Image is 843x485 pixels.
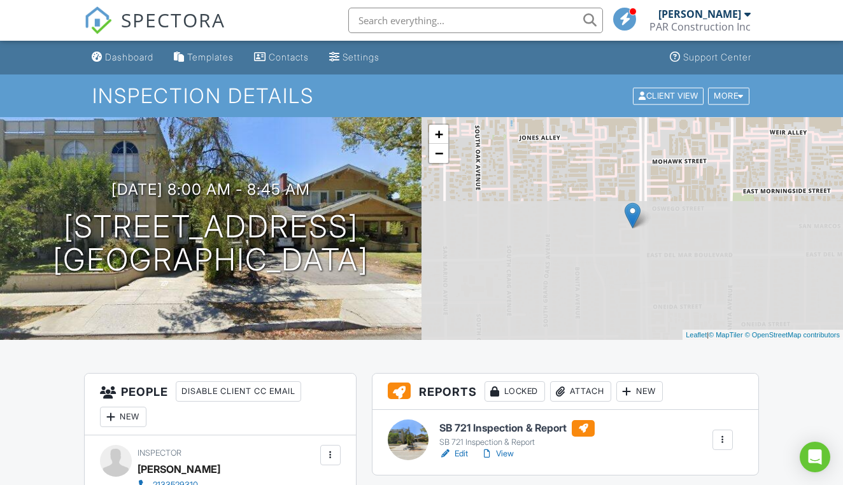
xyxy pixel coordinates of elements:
div: Open Intercom Messenger [800,442,830,472]
h3: Reports [372,374,758,410]
a: Templates [169,46,239,69]
a: Contacts [249,46,314,69]
div: SB 721 Inspection & Report [439,437,595,447]
a: Client View [632,90,707,100]
a: Support Center [665,46,756,69]
span: Inspector [138,448,181,458]
img: The Best Home Inspection Software - Spectora [84,6,112,34]
div: PAR Construction Inc [649,20,751,33]
h3: People [85,374,355,435]
h1: [STREET_ADDRESS] [GEOGRAPHIC_DATA] [53,210,369,278]
input: Search everything... [348,8,603,33]
div: [PERSON_NAME] [658,8,741,20]
a: Dashboard [87,46,159,69]
a: Zoom in [429,125,448,144]
div: | [683,330,843,341]
div: Attach [550,381,611,402]
div: Support Center [683,52,751,62]
h6: SB 721 Inspection & Report [439,420,595,437]
div: New [100,407,146,427]
div: Templates [187,52,234,62]
a: View [481,447,514,460]
a: Edit [439,447,468,460]
a: Settings [324,46,385,69]
a: © OpenStreetMap contributors [745,331,840,339]
h1: Inspection Details [92,85,751,107]
div: Client View [633,87,704,104]
div: Dashboard [105,52,153,62]
a: SB 721 Inspection & Report SB 721 Inspection & Report [439,420,595,448]
span: SPECTORA [121,6,225,33]
h3: [DATE] 8:00 am - 8:45 am [111,181,310,198]
div: Settings [343,52,379,62]
div: Disable Client CC Email [176,381,301,402]
div: Contacts [269,52,309,62]
a: SPECTORA [84,17,225,44]
a: Leaflet [686,331,707,339]
a: Zoom out [429,144,448,163]
div: New [616,381,663,402]
a: © MapTiler [709,331,743,339]
div: More [708,87,749,104]
div: [PERSON_NAME] [138,460,220,479]
div: Locked [485,381,545,402]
